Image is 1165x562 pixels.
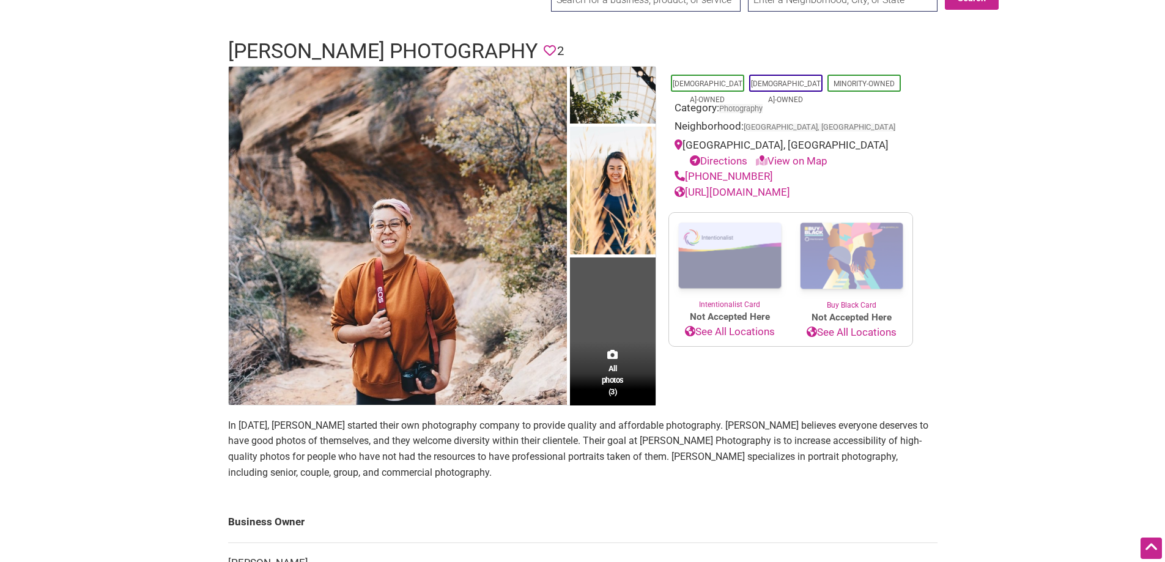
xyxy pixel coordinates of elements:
img: Al Fann Photography [570,127,656,257]
img: Al Fann Photography [229,67,567,405]
a: Minority-Owned [834,79,895,88]
span: Not Accepted Here [669,310,791,324]
div: Scroll Back to Top [1141,538,1162,559]
p: In [DATE], [PERSON_NAME] started their own photography company to provide quality and affordable ... [228,418,938,480]
img: Buy Black Card [791,213,912,300]
span: Not Accepted Here [791,311,912,325]
div: [GEOGRAPHIC_DATA], [GEOGRAPHIC_DATA] [675,138,907,169]
a: See All Locations [791,325,912,341]
img: Al Fann Photography [570,67,656,127]
a: [DEMOGRAPHIC_DATA]-Owned [751,79,821,104]
a: Intentionalist Card [669,213,791,310]
div: Neighborhood: [675,119,907,138]
td: Business Owner [228,502,938,542]
span: [GEOGRAPHIC_DATA], [GEOGRAPHIC_DATA] [744,124,895,131]
div: Category: [675,100,907,119]
span: All photos (3) [602,363,624,397]
a: Directions [690,155,747,167]
a: [PHONE_NUMBER] [675,170,773,182]
a: Buy Black Card [791,213,912,311]
h1: [PERSON_NAME] Photography [228,37,538,66]
a: [URL][DOMAIN_NAME] [675,186,790,198]
a: See All Locations [669,324,791,340]
a: [DEMOGRAPHIC_DATA]-Owned [673,79,742,104]
a: View on Map [756,155,827,167]
img: Intentionalist Card [669,213,791,299]
span: 2 [557,42,564,61]
a: Photography [719,104,763,113]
